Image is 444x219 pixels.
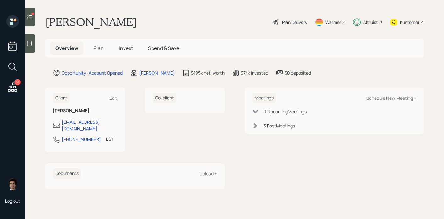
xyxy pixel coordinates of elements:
span: Spend & Save [148,45,179,52]
h6: Co-client [153,93,176,103]
div: Altruist [363,19,378,25]
div: $0 deposited [285,70,311,76]
h1: [PERSON_NAME] [45,15,137,29]
div: [EMAIL_ADDRESS][DOMAIN_NAME] [62,119,117,132]
span: Invest [119,45,133,52]
div: Plan Delivery [282,19,307,25]
div: 3 Past Meeting s [264,122,295,129]
div: Kustomer [400,19,419,25]
div: 0 Upcoming Meeting s [264,108,307,115]
h6: Client [53,93,70,103]
div: $195k net-worth [191,70,225,76]
div: Schedule New Meeting + [366,95,416,101]
div: $74k invested [241,70,268,76]
div: 14 [14,79,21,85]
div: Edit [109,95,117,101]
img: harrison-schaefer-headshot-2.png [6,178,19,190]
div: [PHONE_NUMBER] [62,136,101,143]
div: [PERSON_NAME] [139,70,175,76]
div: EST [106,136,114,142]
div: Opportunity · Account Opened [62,70,123,76]
div: Warmer [325,19,341,25]
div: Log out [5,198,20,204]
div: Upload + [199,171,217,177]
span: Overview [55,45,78,52]
h6: [PERSON_NAME] [53,108,117,114]
span: Plan [93,45,104,52]
h6: Meetings [252,93,276,103]
h6: Documents [53,168,81,179]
